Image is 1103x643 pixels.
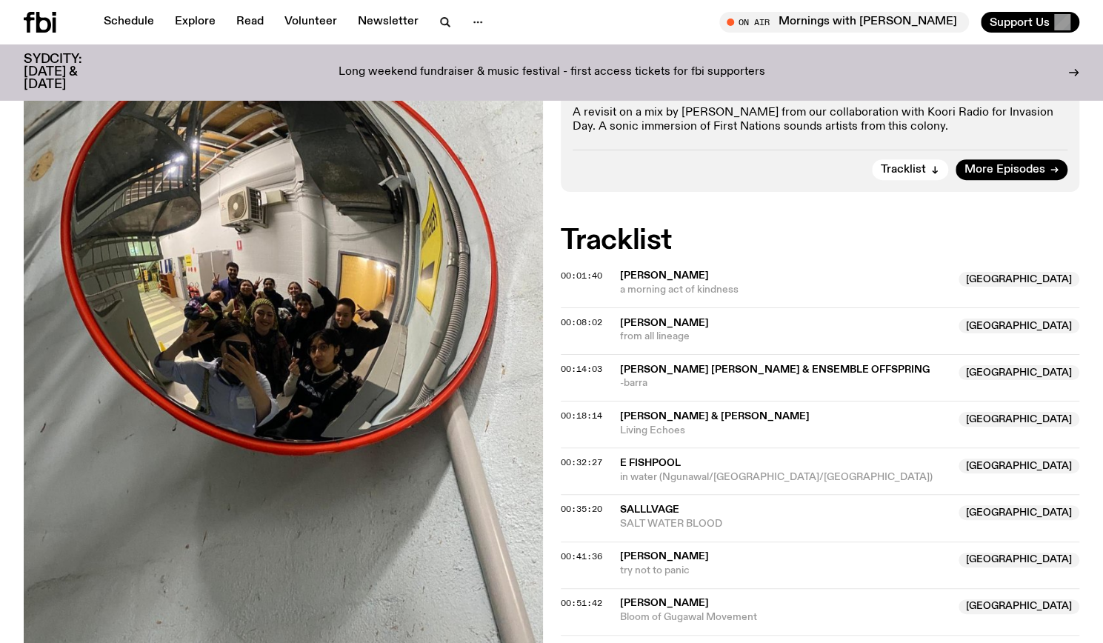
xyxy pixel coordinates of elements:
[620,610,950,624] span: Bloom of Gugawal Movement
[620,458,681,468] span: e fishpool
[620,470,950,484] span: in water (Ngunawal/[GEOGRAPHIC_DATA]/[GEOGRAPHIC_DATA])
[561,316,602,328] span: 00:08:02
[620,424,950,438] span: Living Echoes
[227,12,273,33] a: Read
[95,12,163,33] a: Schedule
[561,553,602,561] button: 00:41:36
[561,550,602,562] span: 00:41:36
[24,53,119,91] h3: SYDCITY: [DATE] & [DATE]
[561,319,602,327] button: 00:08:02
[959,412,1079,427] span: [GEOGRAPHIC_DATA]
[981,12,1079,33] button: Support Us
[959,505,1079,520] span: [GEOGRAPHIC_DATA]
[561,410,602,422] span: 00:18:14
[620,517,950,531] span: SALT WATER BLOOD
[959,319,1079,333] span: [GEOGRAPHIC_DATA]
[620,551,709,562] span: [PERSON_NAME]
[620,376,950,390] span: -barra
[620,598,709,608] span: [PERSON_NAME]
[561,599,602,607] button: 00:51:42
[620,411,810,422] span: [PERSON_NAME] & [PERSON_NAME]
[620,318,709,328] span: [PERSON_NAME]
[561,459,602,467] button: 00:32:27
[881,164,926,176] span: Tracklist
[166,12,224,33] a: Explore
[561,505,602,513] button: 00:35:20
[959,459,1079,473] span: [GEOGRAPHIC_DATA]
[561,227,1080,254] h2: Tracklist
[959,553,1079,567] span: [GEOGRAPHIC_DATA]
[620,330,950,344] span: from all lineage
[620,364,930,375] span: [PERSON_NAME] [PERSON_NAME] & Ensemble Offspring
[959,272,1079,287] span: [GEOGRAPHIC_DATA]
[561,363,602,375] span: 00:14:03
[990,16,1050,29] span: Support Us
[956,159,1067,180] a: More Episodes
[959,365,1079,380] span: [GEOGRAPHIC_DATA]
[719,12,969,33] button: On AirMornings with [PERSON_NAME]
[573,106,1068,134] p: A revisit on a mix by [PERSON_NAME] from our collaboration with Koori Radio for Invasion Day. A s...
[339,66,765,79] p: Long weekend fundraiser & music festival - first access tickets for fbi supporters
[349,12,427,33] a: Newsletter
[872,159,948,180] button: Tracklist
[959,599,1079,614] span: [GEOGRAPHIC_DATA]
[561,365,602,373] button: 00:14:03
[561,270,602,281] span: 00:01:40
[561,503,602,515] span: 00:35:20
[561,597,602,609] span: 00:51:42
[964,164,1045,176] span: More Episodes
[620,283,950,297] span: a morning act of kindness
[561,456,602,468] span: 00:32:27
[561,412,602,420] button: 00:18:14
[276,12,346,33] a: Volunteer
[620,564,950,578] span: try not to panic
[561,272,602,280] button: 00:01:40
[620,270,709,281] span: [PERSON_NAME]
[620,504,679,515] span: Salllvage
